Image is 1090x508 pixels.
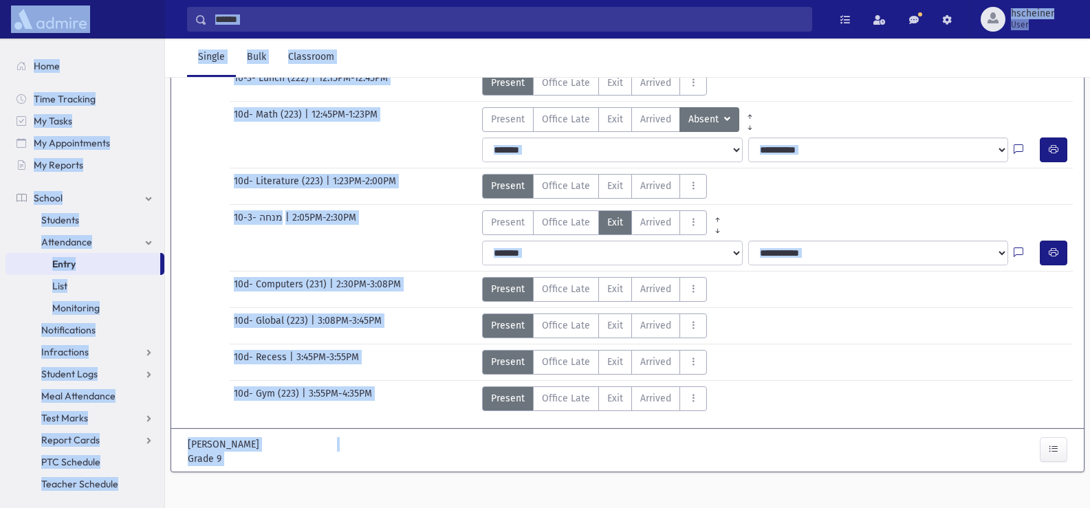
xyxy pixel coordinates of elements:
[41,236,92,248] span: Attendance
[188,452,323,466] span: Grade 9
[542,215,590,230] span: Office Late
[640,318,671,333] span: Arrived
[309,386,372,411] span: 3:55PM-4:35PM
[607,318,623,333] span: Exit
[6,154,164,176] a: My Reports
[326,174,333,199] span: |
[41,324,96,336] span: Notifications
[707,210,728,221] a: All Prior
[34,137,110,149] span: My Appointments
[329,277,336,302] span: |
[607,179,623,193] span: Exit
[6,253,160,275] a: Entry
[607,391,623,406] span: Exit
[234,350,290,375] span: 10d- Recess
[333,174,396,199] span: 1:23PM-2:00PM
[234,210,285,235] span: 10-3- מנחה
[482,277,707,302] div: AttTypes
[688,112,721,127] span: Absent
[491,391,525,406] span: Present
[41,346,89,358] span: Infractions
[234,277,329,302] span: 10d- Computers (231)
[640,215,671,230] span: Arrived
[6,451,164,473] a: PTC Schedule
[41,478,118,490] span: Teacher Schedule
[41,368,98,380] span: Student Logs
[607,355,623,369] span: Exit
[607,76,623,90] span: Exit
[277,38,345,77] a: Classroom
[41,412,88,424] span: Test Marks
[6,297,164,319] a: Monitoring
[6,341,164,363] a: Infractions
[234,71,312,96] span: 10-3- Lunch (222)
[607,215,623,230] span: Exit
[236,38,277,77] a: Bulk
[34,159,83,171] span: My Reports
[41,434,100,446] span: Report Cards
[292,210,356,235] span: 2:05PM-2:30PM
[311,313,318,338] span: |
[482,313,707,338] div: AttTypes
[491,318,525,333] span: Present
[640,282,671,296] span: Arrived
[707,221,728,232] a: All Later
[34,192,63,204] span: School
[290,350,296,375] span: |
[491,215,525,230] span: Present
[285,210,292,235] span: |
[6,319,164,341] a: Notifications
[34,93,96,105] span: Time Tracking
[6,429,164,451] a: Report Cards
[207,7,811,32] input: Search
[188,437,262,452] span: [PERSON_NAME]
[542,282,590,296] span: Office Late
[6,407,164,429] a: Test Marks
[302,386,309,411] span: |
[187,38,236,77] a: Single
[640,76,671,90] span: Arrived
[6,110,164,132] a: My Tasks
[41,456,100,468] span: PTC Schedule
[607,112,623,126] span: Exit
[542,391,590,406] span: Office Late
[491,76,525,90] span: Present
[482,350,707,375] div: AttTypes
[542,76,590,90] span: Office Late
[542,112,590,126] span: Office Late
[34,60,60,72] span: Home
[6,473,164,495] a: Teacher Schedule
[296,350,359,375] span: 3:45PM-3:55PM
[34,115,72,127] span: My Tasks
[234,107,305,132] span: 10d- Math (223)
[640,179,671,193] span: Arrived
[607,282,623,296] span: Exit
[491,282,525,296] span: Present
[491,355,525,369] span: Present
[6,88,164,110] a: Time Tracking
[1011,19,1054,30] span: User
[305,107,312,132] span: |
[482,107,761,132] div: AttTypes
[1011,8,1054,19] span: hscheiner
[6,231,164,253] a: Attendance
[234,313,311,338] span: 10d- Global (223)
[491,112,525,126] span: Present
[318,313,382,338] span: 3:08PM-3:45PM
[52,258,76,270] span: Entry
[41,214,79,226] span: Students
[6,187,164,209] a: School
[542,179,590,193] span: Office Late
[542,318,590,333] span: Office Late
[542,355,590,369] span: Office Late
[482,71,707,96] div: AttTypes
[11,5,90,33] img: AdmirePro
[6,363,164,385] a: Student Logs
[6,209,164,231] a: Students
[6,275,164,297] a: List
[6,55,164,77] a: Home
[482,386,707,411] div: AttTypes
[6,385,164,407] a: Meal Attendance
[318,71,388,96] span: 12:15PM-12:45PM
[52,280,67,292] span: List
